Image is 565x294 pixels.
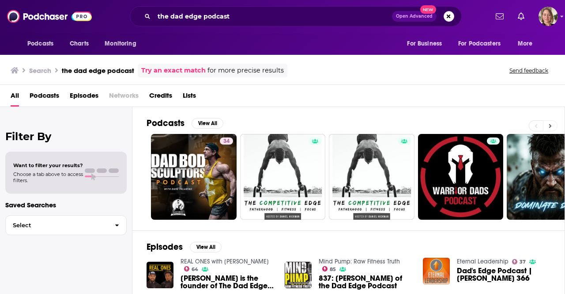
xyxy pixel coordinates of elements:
span: [PERSON_NAME] is the founder of The Dad Edge and host of The Dad Edge Podcast [181,275,274,290]
a: REAL ONES with Jon Bernthal [181,258,269,265]
span: Networks [109,88,139,107]
img: Larry Hagner is the founder of The Dad Edge and host of The Dad Edge Podcast [147,262,173,289]
a: Show notifications dropdown [514,9,528,24]
a: Podcasts [30,88,59,107]
span: 34 [223,137,230,146]
a: 64 [184,266,199,271]
a: Dad's Edge Podcast | Larry Hagner 366 [457,267,550,282]
span: Monitoring [105,38,136,50]
button: View All [192,118,223,129]
p: Saved Searches [5,201,127,209]
span: 837: [PERSON_NAME] of the Dad Edge Podcast [319,275,412,290]
a: All [11,88,19,107]
span: For Podcasters [458,38,501,50]
span: Podcasts [27,38,53,50]
a: Try an exact match [141,65,206,76]
a: Eternal Leadership [457,258,508,265]
span: 85 [330,267,336,271]
span: Dad's Edge Podcast | [PERSON_NAME] 366 [457,267,550,282]
a: Larry Hagner is the founder of The Dad Edge and host of The Dad Edge Podcast [181,275,274,290]
span: For Business [407,38,442,50]
img: Dad's Edge Podcast | Larry Hagner 366 [423,258,450,285]
button: Send feedback [507,67,551,74]
a: PodcastsView All [147,118,223,129]
img: Podchaser - Follow, Share and Rate Podcasts [7,8,92,25]
a: Mind Pump: Raw Fitness Truth [319,258,400,265]
img: 837: Larry Hagner of the Dad Edge Podcast [285,262,312,289]
span: 37 [520,260,526,264]
a: 837: Larry Hagner of the Dad Edge Podcast [319,275,412,290]
h3: Search [29,66,51,75]
span: for more precise results [207,65,284,76]
span: Choose a tab above to access filters. [13,171,83,183]
span: Want to filter your results? [13,162,83,168]
button: Select [5,215,127,235]
button: Open AdvancedNew [392,11,437,22]
h2: Episodes [147,241,183,252]
a: Episodes [70,88,98,107]
img: User Profile [539,7,558,26]
a: 85 [322,266,336,271]
button: Show profile menu [539,7,558,26]
button: View All [190,242,222,252]
span: More [518,38,533,50]
h3: the dad edge podcast [62,66,134,75]
span: Select [6,222,108,228]
button: open menu [98,35,147,52]
button: open menu [21,35,65,52]
span: Logged in as AriFortierPr [539,7,558,26]
a: Show notifications dropdown [492,9,507,24]
h2: Filter By [5,130,127,143]
a: Charts [64,35,94,52]
a: EpisodesView All [147,241,222,252]
a: Credits [149,88,172,107]
span: 64 [192,267,198,271]
a: 34 [151,134,237,220]
input: Search podcasts, credits, & more... [154,9,392,23]
span: Charts [70,38,89,50]
h2: Podcasts [147,118,185,129]
button: open menu [452,35,513,52]
button: open menu [512,35,544,52]
a: Lists [183,88,196,107]
div: Search podcasts, credits, & more... [130,6,462,27]
span: New [420,5,436,14]
span: Open Advanced [396,14,433,19]
a: 37 [512,259,526,264]
a: 34 [220,137,233,145]
button: open menu [401,35,453,52]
